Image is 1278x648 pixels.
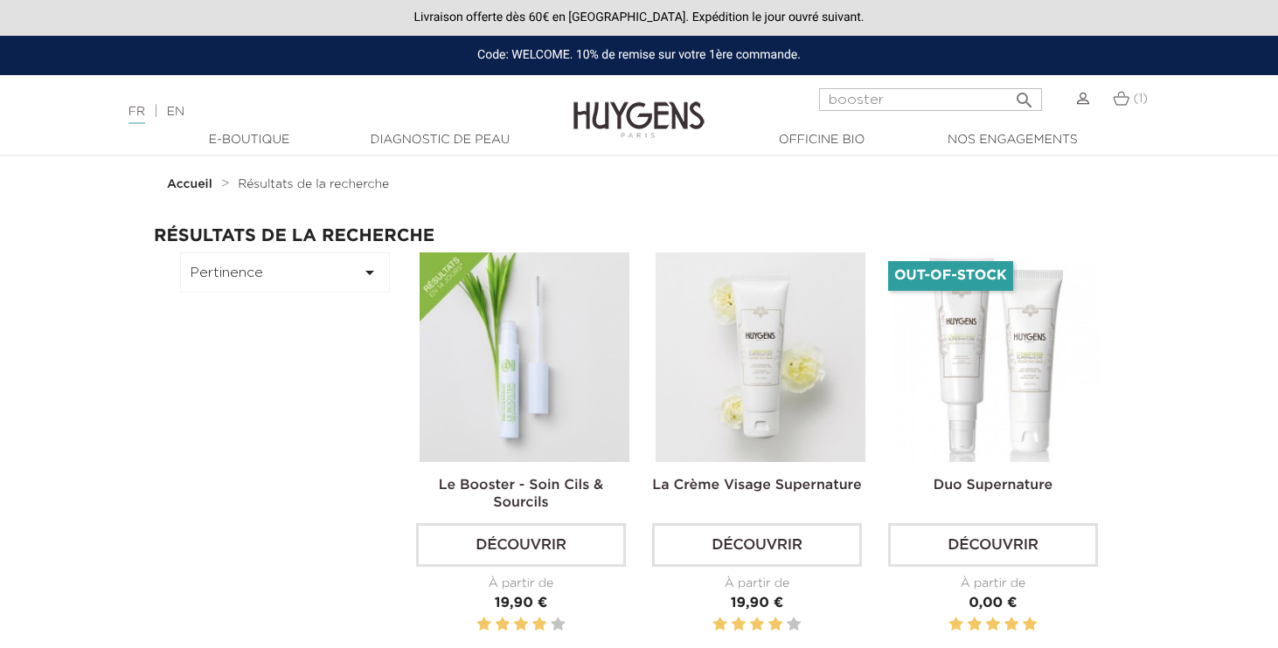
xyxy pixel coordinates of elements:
[888,523,1098,567] a: Découvrir
[768,614,782,636] label: 4
[167,106,184,118] a: EN
[948,614,962,636] label: 1
[652,523,862,567] a: Découvrir
[656,252,865,462] img: La Crème Visage Supernature
[1133,93,1148,105] span: (1)
[167,177,216,191] a: Accueil
[787,614,801,636] label: 5
[532,614,546,636] label: 4
[495,596,547,610] span: 19,90 €
[986,614,1000,636] label: 3
[496,614,510,636] label: 2
[968,614,982,636] label: 2
[731,596,783,610] span: 19,90 €
[1009,83,1040,107] button: 
[551,614,565,636] label: 5
[167,178,212,190] strong: Accueil
[154,226,1124,245] h2: Résultats de la recherche
[1014,85,1035,106] i: 
[1113,92,1149,106] a: (1)
[238,177,389,191] a: Résultats de la recherche
[819,88,1042,111] input: Rechercher
[180,252,390,293] button: Pertinence
[1004,614,1018,636] label: 4
[1023,614,1037,636] label: 5
[652,575,862,593] div: À partir de
[652,479,861,493] a: La Crème Visage Supernature
[420,252,629,462] img: Le Booster - Soin Cils & Sourcils
[514,614,528,636] label: 3
[888,575,1098,593] div: À partir de
[359,262,380,283] i: 
[352,131,527,149] a: Diagnostic de peau
[128,106,145,124] a: FR
[888,261,1013,291] li: Out-of-Stock
[934,479,1053,493] a: Duo Supernature
[712,614,726,636] label: 1
[477,614,491,636] label: 1
[439,479,603,510] a: Le Booster - Soin Cils & Sourcils
[732,614,746,636] label: 2
[969,596,1017,610] span: 0,00 €
[750,614,764,636] label: 3
[734,131,909,149] a: Officine Bio
[925,131,1100,149] a: Nos engagements
[573,73,705,141] img: Huygens
[892,252,1101,462] img: Duo Supernature
[416,575,626,593] div: À partir de
[416,523,626,567] a: Découvrir
[120,101,519,122] div: |
[162,131,337,149] a: E-Boutique
[238,178,389,190] span: Résultats de la recherche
